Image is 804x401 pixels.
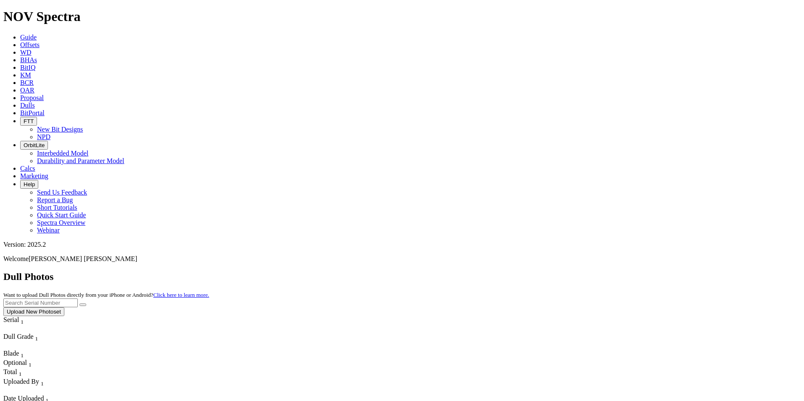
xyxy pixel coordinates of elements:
span: Uploaded By [3,378,39,385]
a: OAR [20,87,34,94]
sub: 1 [41,380,44,387]
a: Interbedded Model [37,150,88,157]
a: Webinar [37,227,60,234]
span: FTT [24,118,34,124]
div: Optional Sort None [3,359,33,368]
button: FTT [20,117,37,126]
a: Guide [20,34,37,41]
span: Blade [3,350,19,357]
span: Sort None [19,368,22,375]
a: BCR [20,79,34,86]
a: Report a Bug [37,196,73,203]
span: OrbitLite [24,142,45,148]
div: Sort None [3,350,33,359]
span: Sort None [29,359,32,366]
sub: 1 [29,361,32,368]
a: Short Tutorials [37,204,77,211]
p: Welcome [3,255,801,263]
div: Sort None [3,368,33,377]
h2: Dull Photos [3,271,801,282]
div: Blade Sort None [3,350,33,359]
a: Durability and Parameter Model [37,157,124,164]
a: Calcs [20,165,35,172]
span: Sort None [21,350,24,357]
div: Column Menu [3,342,62,350]
div: Version: 2025.2 [3,241,801,248]
span: Sort None [21,316,24,323]
div: Column Menu [3,387,82,395]
span: Dull Grade [3,333,34,340]
div: Column Menu [3,325,39,333]
div: Serial Sort None [3,316,39,325]
a: Offsets [20,41,40,48]
a: Quick Start Guide [37,211,86,219]
a: WD [20,49,32,56]
a: New Bit Designs [37,126,83,133]
span: Sort None [41,378,44,385]
span: Sort None [35,333,38,340]
a: BitPortal [20,109,45,116]
span: Serial [3,316,19,323]
div: Uploaded By Sort None [3,378,82,387]
a: Proposal [20,94,44,101]
button: Upload New Photoset [3,307,64,316]
sub: 1 [19,371,22,377]
button: Help [20,180,38,189]
sub: 1 [21,319,24,325]
a: NPD [37,133,50,140]
small: Want to upload Dull Photos directly from your iPhone or Android? [3,292,209,298]
span: [PERSON_NAME] [PERSON_NAME] [29,255,137,262]
h1: NOV Spectra [3,9,801,24]
div: Sort None [3,333,62,350]
a: Click here to learn more. [153,292,209,298]
span: Optional [3,359,27,366]
div: Sort None [3,316,39,333]
sub: 1 [35,335,38,342]
div: Dull Grade Sort None [3,333,62,342]
a: BitIQ [20,64,35,71]
span: Help [24,181,35,187]
a: KM [20,71,31,79]
div: Total Sort None [3,368,33,377]
button: OrbitLite [20,141,48,150]
sub: 1 [21,352,24,359]
span: Total [3,368,17,375]
div: Sort None [3,359,33,368]
input: Search Serial Number [3,298,78,307]
a: Spectra Overview [37,219,85,226]
a: Send Us Feedback [37,189,87,196]
a: Dulls [20,102,35,109]
a: BHAs [20,56,37,63]
div: Sort None [3,378,82,395]
a: Marketing [20,172,48,179]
